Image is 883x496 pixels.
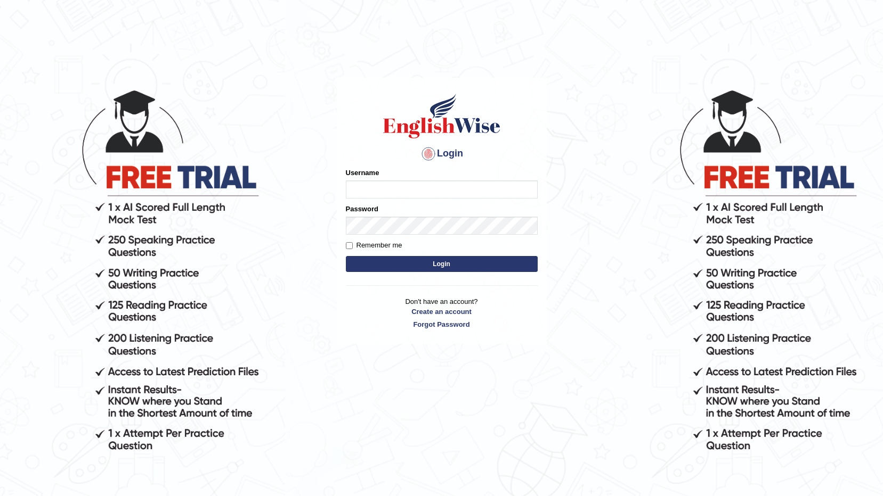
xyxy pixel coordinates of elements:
[346,168,379,178] label: Username
[346,204,378,214] label: Password
[346,296,538,329] p: Don't have an account?
[381,92,503,140] img: Logo of English Wise sign in for intelligent practice with AI
[346,145,538,162] h4: Login
[346,319,538,329] a: Forgot Password
[346,256,538,272] button: Login
[346,307,538,317] a: Create an account
[346,240,402,251] label: Remember me
[346,242,353,249] input: Remember me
